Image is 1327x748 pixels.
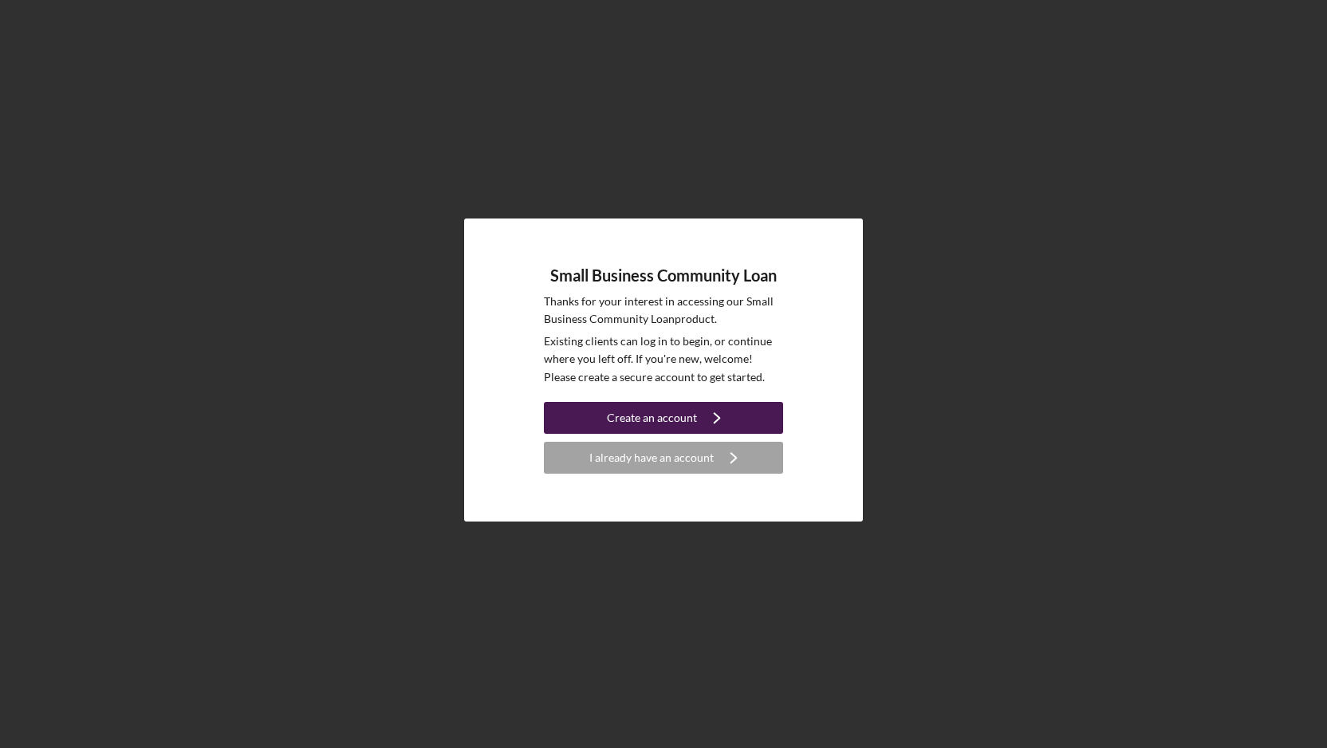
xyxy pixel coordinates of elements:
button: Create an account [544,402,783,434]
div: Create an account [607,402,697,434]
a: Create an account [544,402,783,438]
h4: Small Business Community Loan [550,266,777,285]
button: I already have an account [544,442,783,474]
p: Existing clients can log in to begin, or continue where you left off. If you're new, welcome! Ple... [544,333,783,386]
div: I already have an account [589,442,714,474]
p: Thanks for your interest in accessing our Small Business Community Loan product. [544,293,783,329]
